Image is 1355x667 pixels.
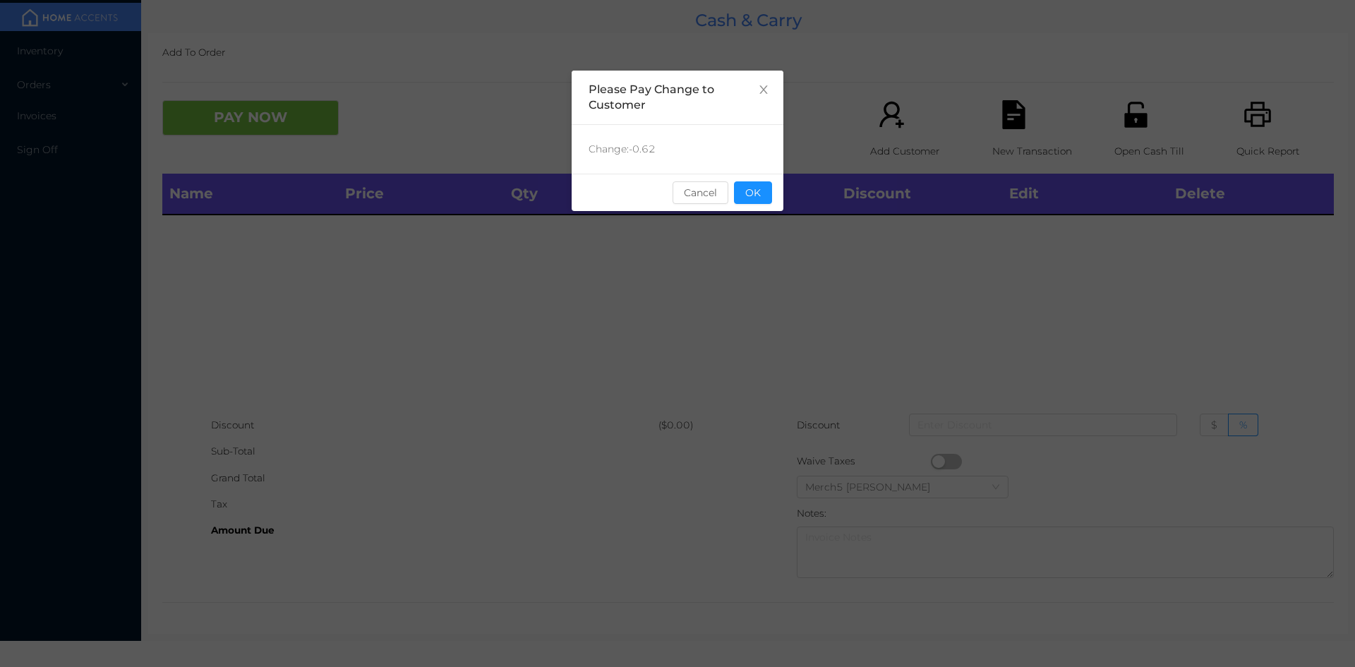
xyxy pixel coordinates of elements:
i: icon: close [758,84,769,95]
div: Change: -0.62 [572,125,783,174]
div: Please Pay Change to Customer [589,82,766,113]
button: OK [734,181,772,204]
button: Close [744,71,783,110]
button: Cancel [673,181,728,204]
